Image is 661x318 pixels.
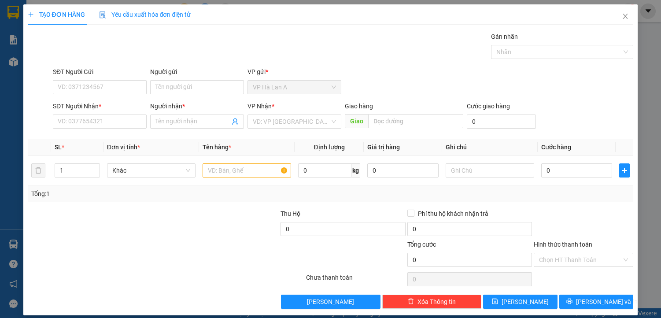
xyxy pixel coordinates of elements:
span: plus [28,11,34,18]
div: Chưa thanh toán [305,273,406,288]
button: save[PERSON_NAME] [483,295,557,309]
input: 0 [367,163,439,177]
span: Khác [112,164,190,177]
div: VP gửi [247,67,341,77]
span: close [622,13,629,20]
input: Cước giao hàng [467,115,536,129]
span: Phí thu hộ khách nhận trả [414,209,492,218]
button: [PERSON_NAME] [281,295,380,309]
span: [PERSON_NAME] và In [576,297,638,307]
input: VD: Bàn, Ghế [203,163,291,177]
input: Ghi Chú [446,163,534,177]
span: user-add [232,118,239,125]
button: deleteXóa Thông tin [382,295,482,309]
span: Cước hàng [541,144,571,151]
label: Cước giao hàng [467,103,510,110]
button: plus [619,163,630,177]
span: Giao [345,114,368,128]
div: SĐT Người Nhận [53,101,147,111]
span: save [492,298,498,305]
div: SĐT Người Gửi [53,67,147,77]
span: Đơn vị tính [107,144,140,151]
span: [PERSON_NAME] [307,297,354,307]
span: Định lượng [314,144,345,151]
div: Người nhận [150,101,244,111]
span: VP Hà Lan A [253,81,336,94]
span: delete [408,298,414,305]
div: Người gửi [150,67,244,77]
span: Tổng cước [407,241,436,248]
span: TẠO ĐƠN HÀNG [28,11,85,18]
span: kg [351,163,360,177]
img: icon [99,11,106,18]
div: Tổng: 1 [31,189,256,199]
span: Xóa Thông tin [417,297,456,307]
button: printer[PERSON_NAME] và In [559,295,633,309]
span: [PERSON_NAME] [502,297,549,307]
span: Tên hàng [203,144,231,151]
span: VP Nhận [247,103,272,110]
label: Gán nhãn [491,33,518,40]
span: printer [566,298,572,305]
label: Hình thức thanh toán [534,241,592,248]
span: Giá trị hàng [367,144,400,151]
button: Close [613,4,638,29]
input: Dọc đường [368,114,463,128]
th: Ghi chú [442,139,538,156]
span: SL [55,144,62,151]
span: Thu Hộ [281,210,300,217]
span: plus [620,167,629,174]
span: Yêu cầu xuất hóa đơn điện tử [99,11,191,18]
button: delete [31,163,45,177]
span: Giao hàng [345,103,373,110]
